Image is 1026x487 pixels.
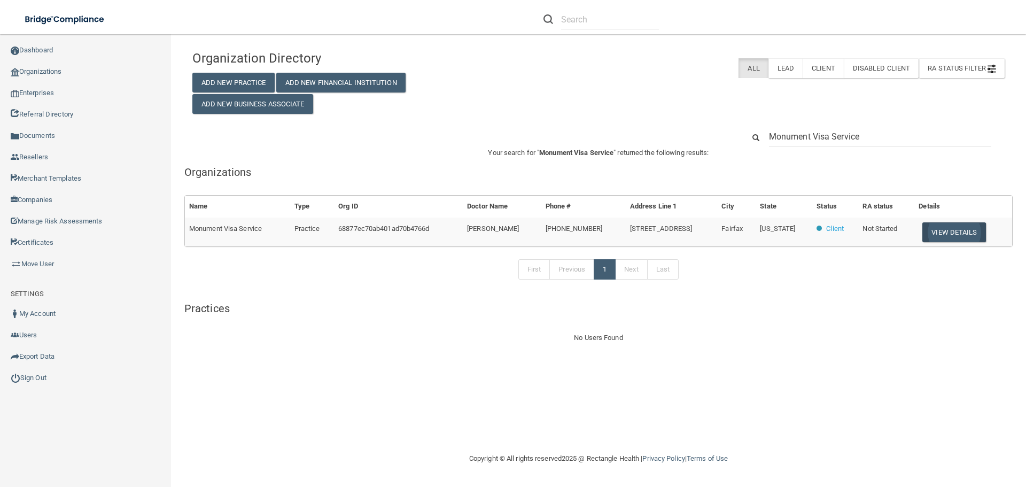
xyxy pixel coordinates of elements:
a: 1 [594,259,616,280]
img: briefcase.64adab9b.png [11,259,21,269]
div: Copyright © All rights reserved 2025 @ Rectangle Health | | [403,442,794,476]
img: icon-documents.8dae5593.png [11,132,19,141]
th: Phone # [541,196,626,218]
th: Status [812,196,858,218]
h4: Organization Directory [192,51,453,65]
button: Add New Business Associate [192,94,313,114]
label: Client [803,58,844,78]
label: All [739,58,768,78]
th: Type [290,196,335,218]
img: icon-filter@2x.21656d0b.png [988,65,996,73]
img: ic_reseller.de258add.png [11,153,19,161]
a: Previous [549,259,594,280]
th: Address Line 1 [626,196,717,218]
th: Name [185,196,290,218]
label: Lead [768,58,803,78]
a: Terms of Use [687,454,728,462]
span: Practice [294,225,320,233]
span: [PERSON_NAME] [467,225,519,233]
label: SETTINGS [11,288,44,300]
img: icon-users.e205127d.png [11,331,19,339]
input: Search [561,10,659,29]
h5: Practices [184,303,1013,314]
p: Your search for " " returned the following results: [184,146,1013,159]
button: Add New Practice [192,73,275,92]
a: First [518,259,550,280]
img: ic-search.3b580494.png [543,14,553,24]
a: Last [647,259,679,280]
img: bridge_compliance_login_screen.278c3ca4.svg [16,9,114,30]
span: RA Status Filter [928,64,996,72]
th: State [756,196,812,218]
span: [PHONE_NUMBER] [546,225,602,233]
th: RA status [858,196,914,218]
th: Details [914,196,1012,218]
span: [STREET_ADDRESS] [630,225,693,233]
img: enterprise.0d942306.png [11,90,19,97]
span: 68877ec70ab401ad70b4766d [338,225,429,233]
span: [US_STATE] [760,225,795,233]
img: organization-icon.f8decf85.png [11,68,19,76]
a: Privacy Policy [642,454,685,462]
p: Client [826,222,844,235]
span: Monument Visa Service [189,225,262,233]
img: ic_user_dark.df1a06c3.png [11,310,19,318]
th: Doctor Name [463,196,541,218]
th: City [717,196,756,218]
span: Not Started [862,225,897,233]
button: View Details [922,222,985,242]
img: icon-export.b9366987.png [11,352,19,361]
th: Org ID [334,196,463,218]
h5: Organizations [184,166,1013,178]
img: ic_power_dark.7ecde6b1.png [11,373,20,383]
span: Fairfax [721,225,743,233]
button: Add New Financial Institution [276,73,406,92]
a: Next [615,259,647,280]
label: Disabled Client [844,58,919,78]
img: ic_dashboard_dark.d01f4a41.png [11,47,19,55]
span: Monument Visa Service [539,149,613,157]
input: Search [769,127,991,146]
div: No Users Found [184,331,1013,344]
